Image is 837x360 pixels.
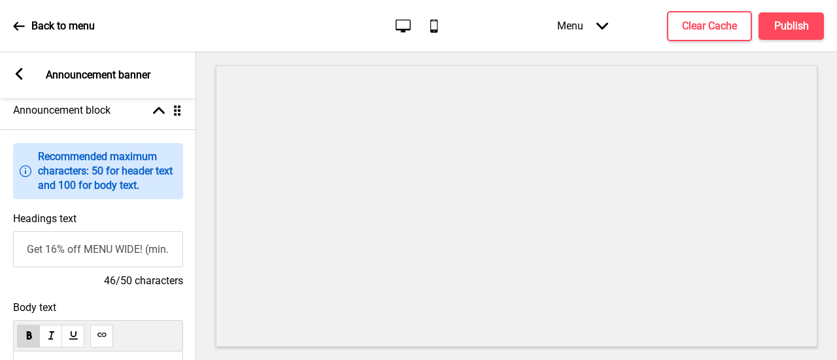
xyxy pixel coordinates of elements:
h4: Announcement block [13,103,111,118]
a: Back to menu [13,8,95,44]
button: italic [39,325,62,348]
button: link [90,325,113,348]
button: underline [61,325,84,348]
button: Publish [759,12,824,40]
p: Back to menu [31,19,95,33]
h4: Publish [774,19,809,33]
span: Body text [13,301,183,314]
h4: 46/50 characters [13,274,183,288]
button: bold [17,325,40,348]
h4: Clear Cache [682,19,737,33]
p: Recommended maximum characters: 50 for header text and 100 for body text. [38,150,177,193]
div: Menu [544,7,621,45]
button: Clear Cache [667,11,752,41]
p: Announcement banner [46,68,150,82]
label: Headings text [13,212,77,225]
